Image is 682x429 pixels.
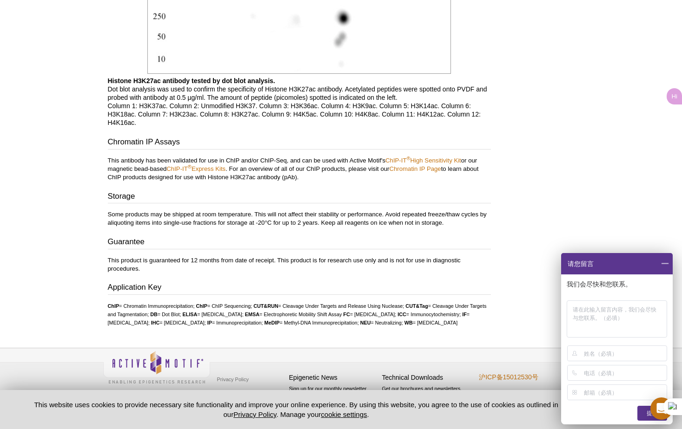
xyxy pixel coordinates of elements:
[207,320,263,325] li: = Immunoprecipitation;
[108,282,491,295] h3: Application Key
[108,303,195,309] li: = Chromatin Immunoprecipitation;
[233,410,276,418] a: Privacy Policy
[360,320,371,325] strong: NEU
[406,156,410,161] sup: ®
[108,303,119,309] strong: ChIP
[385,157,461,164] a: ChIP-IT®High Sensitivity Kit
[397,312,461,317] li: = Immunocytochemistry;
[182,312,243,317] li: = [MEDICAL_DATA];
[166,165,225,172] a: ChIP-IT®Express Kits
[245,312,342,317] li: = Electrophoretic Mobility Shift Assay
[404,320,413,325] strong: WB
[265,320,359,325] li: = Methyl-DNA Immunoprecipitation;
[182,312,197,317] strong: ELISA
[108,77,275,84] b: Histone H3K27ac antibody tested by dot blot analysis.
[567,253,594,274] span: 请您留言
[462,312,467,317] strong: IF
[479,373,538,381] a: 沪ICP备15012530号
[253,303,404,309] li: = Cleavage Under Targets and Release Using Nuclease;
[108,303,487,317] li: = Cleavage Under Targets and Tagmentation;
[650,397,673,420] div: Open Intercom Messenger
[382,374,470,382] h4: Technical Downloads
[253,303,278,309] strong: CUT&RUN
[150,312,158,317] strong: DB
[108,77,491,127] p: Dot blot analysis was used to confirm the specificity of Histone H3K27ac antibody. Acetylated pep...
[108,210,491,227] p: Some products may be shipped at room temperature. This will not affect their stability or perform...
[108,136,491,149] h3: Chromatin IP Assays
[215,372,251,386] a: Privacy Policy
[215,386,264,400] a: Terms & Conditions
[108,236,491,249] h3: Guarantee
[108,191,491,204] h3: Storage
[196,303,207,309] strong: ChIP
[382,385,470,409] p: Get our brochures and newsletters, or request them by mail.
[151,320,206,325] li: = [MEDICAL_DATA];
[360,320,403,325] li: = Neutralizing;
[150,312,181,317] li: = Dot Blot;
[584,365,665,380] input: 电话（必填）
[584,385,665,400] input: 邮箱（必填）
[289,374,377,382] h4: Epigenetic News
[567,280,669,288] p: 我们会尽快和您联系。
[207,320,212,325] strong: IP
[188,164,192,169] sup: ®
[404,320,458,325] li: = [MEDICAL_DATA]
[245,312,259,317] strong: EMSA
[196,303,252,309] li: = ChIP Sequencing;
[108,156,491,182] p: This antibody has been validated for use in ChIP and/or ChIP-Seq, and can be used with Active Mot...
[265,320,280,325] strong: MeDIP
[397,312,406,317] strong: ICC
[405,303,428,309] strong: CUT&Tag
[289,385,377,416] p: Sign up for our monthly newsletter highlighting recent publications in the field of epigenetics.
[108,256,491,273] p: This product is guaranteed for 12 months from date of receipt. This product is for research use o...
[343,312,396,317] li: = [MEDICAL_DATA];
[108,312,470,325] li: = [MEDICAL_DATA];
[103,348,210,386] img: Active Motif,
[637,406,667,421] div: 提交
[343,312,350,317] strong: FC
[18,400,575,419] p: This website uses cookies to provide necessary site functionality and improve your online experie...
[584,346,665,361] input: 姓名（必填）
[321,410,367,418] button: cookie settings
[151,320,160,325] strong: IHC
[667,88,682,104] button: Hi
[390,165,441,172] a: Chromatin IP Page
